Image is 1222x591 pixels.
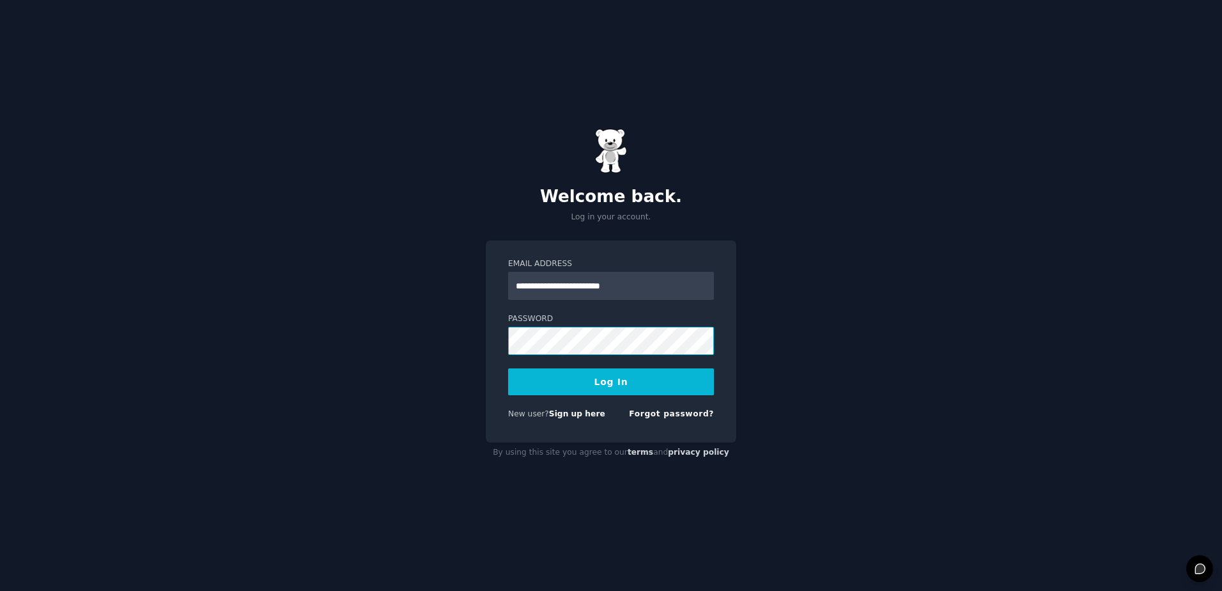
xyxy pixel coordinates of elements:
[508,258,714,270] label: Email Address
[595,129,627,173] img: Gummy Bear
[486,443,736,463] div: By using this site you agree to our and
[628,448,653,457] a: terms
[549,409,605,418] a: Sign up here
[629,409,714,418] a: Forgot password?
[668,448,729,457] a: privacy policy
[508,313,714,325] label: Password
[486,212,736,223] p: Log in your account.
[486,187,736,207] h2: Welcome back.
[508,409,549,418] span: New user?
[508,368,714,395] button: Log In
